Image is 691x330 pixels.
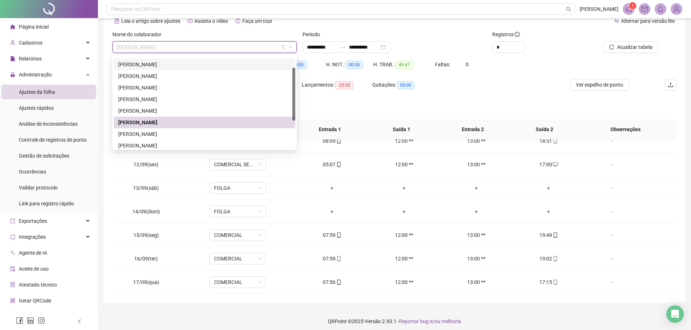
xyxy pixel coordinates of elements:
span: notification [625,6,632,12]
span: desktop [552,162,558,167]
span: COMERCIAL [214,253,262,264]
span: to [340,44,346,50]
span: 12/09(sex) [133,162,159,167]
span: 13/09(sáb) [133,185,159,191]
span: facebook [16,317,23,324]
span: info-circle [515,32,520,37]
sup: 1 [629,2,636,9]
span: linkedin [27,317,34,324]
div: + [518,208,579,216]
span: COMERCIAL [214,277,262,288]
div: 17:00 [518,160,579,168]
label: Nome do colaborador [112,30,166,38]
div: HE 3: [279,60,326,69]
div: - [591,231,633,239]
th: Observações [580,120,671,139]
span: [PERSON_NAME] [580,5,618,13]
span: 00:00 [346,61,363,69]
span: mobile [336,233,341,238]
span: mobile [336,256,341,261]
span: Leia o artigo sobre ajustes [121,18,180,24]
label: Período [303,30,325,38]
div: 19:02 [518,255,579,263]
span: Faça um tour [242,18,272,24]
span: Ajustes rápidos [19,105,54,111]
span: swap-right [340,44,346,50]
span: file-text [114,18,119,24]
div: - [591,137,633,145]
span: bell [657,6,664,12]
span: Relatórios [19,56,42,62]
div: + [374,208,435,216]
div: 08:09 [302,137,362,145]
span: sync [10,234,15,239]
span: file [10,56,15,61]
div: Lançamentos: [302,81,372,89]
div: 18:51 [518,137,579,145]
span: 16/09(ter) [134,256,158,262]
span: Controle de registros de ponto [19,137,87,143]
div: + [518,184,579,192]
div: + [302,184,362,192]
div: + [446,184,507,192]
span: qrcode [10,298,15,303]
div: + [374,184,435,192]
span: FOLGA [214,206,262,217]
div: - [591,184,633,192]
span: user-add [10,40,15,45]
span: mobile [552,138,558,143]
span: Gestão de solicitações [19,153,69,159]
span: Atualizar tabela [617,43,653,51]
span: Exportações [19,218,47,224]
span: mobile [336,280,341,285]
div: 19:49 [518,231,579,239]
span: Link para registro rápido [19,201,74,206]
span: mail [641,6,648,12]
span: 00:00 [397,81,414,89]
div: Quitações: [372,81,443,89]
span: left [77,319,82,324]
div: 17:15 [518,278,579,286]
span: Aceite de uso [19,266,49,272]
span: 15/09(seg) [133,232,159,238]
span: Registros [492,30,520,38]
button: Ver espelho de ponto [570,79,629,91]
div: - [591,278,633,286]
span: mobile [336,138,341,143]
span: 49:47 [396,61,413,69]
div: H. TRAB.: [373,60,435,69]
span: Ver espelho de ponto [576,81,623,89]
img: 80778 [671,4,682,14]
div: - [591,255,633,263]
div: 07:56 [302,278,362,286]
span: swap [614,18,619,24]
span: Administração [19,72,52,78]
span: mobile [552,280,558,285]
span: solution [10,282,15,287]
span: Validar protocolo [19,185,58,191]
th: Entrada 1 [294,120,366,139]
span: upload [668,82,674,88]
div: Open Intercom Messenger [666,305,684,323]
span: Página inicial [19,24,49,30]
div: + [302,208,362,216]
div: - [591,208,633,216]
th: Saída 1 [366,120,437,139]
span: Agente de IA [19,250,47,256]
div: 07:59 [302,255,362,263]
span: Versão [365,318,381,324]
span: export [10,218,15,224]
div: 07:59 [302,231,362,239]
span: Faltas: [435,62,451,67]
span: instagram [38,317,45,324]
span: -25:03 [335,81,353,89]
span: Ocorrências [19,169,46,175]
span: home [10,24,15,29]
span: Reportar bug e/ou melhoria [399,318,461,324]
span: reload [609,45,614,50]
span: Atestado técnico [19,282,57,288]
div: 05:07 [302,160,362,168]
span: 0 [466,62,469,67]
span: Análise de inconsistências [19,121,78,127]
div: - [591,160,633,168]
